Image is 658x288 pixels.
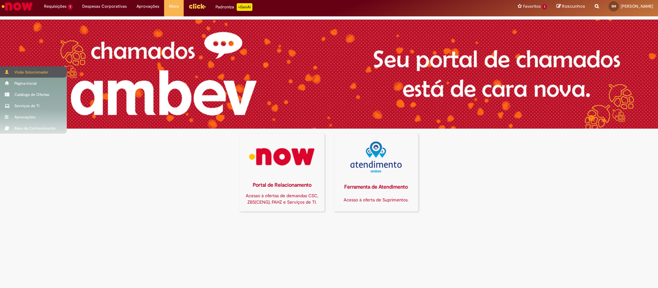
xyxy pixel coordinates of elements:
div: Portal de Relacionamento [244,182,320,189]
span: [PERSON_NAME] [621,4,653,9]
span: 1 [68,4,73,10]
a: Ferramenta de Atendimento Acesso à oferta de Suprimentos. [334,134,418,212]
span: Aprovações [136,3,159,10]
span: Requisições [44,3,66,10]
a: Portal de Relacionamento Acesso à ofertas de demandas CSC, ZBS(CENG), FAHZ e Serviços de TI. [240,134,324,212]
div: Acesso à oferta de Suprimentos. [338,197,415,203]
span: More [169,3,179,10]
img: logo_now.png [244,141,320,173]
div: Ferramenta de Atendimento [338,183,415,191]
span: Rascunhos [562,3,585,9]
img: click_logo_yellow_360x200.png [189,1,206,11]
div: Acesso à ofertas de demandas CSC, ZBS(CENG), FAHZ e Serviços de TI. [244,192,320,205]
a: Rascunhos [557,4,585,10]
span: Favoritos [523,3,541,10]
span: 1 [542,4,547,10]
span: SM [611,4,616,8]
img: logo_atentdimento.png [350,141,402,173]
p: +GenAi [237,3,252,11]
div: Padroniza [215,3,252,11]
span: Despesas Corporativas [82,3,127,10]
